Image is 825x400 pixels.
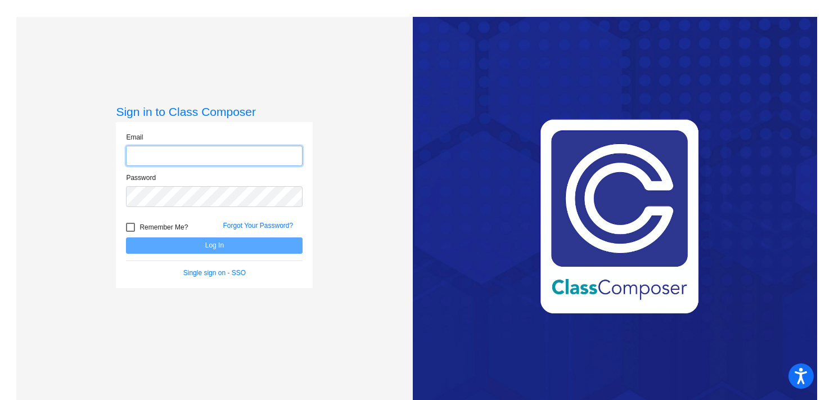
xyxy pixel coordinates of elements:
[116,105,313,119] h3: Sign in to Class Composer
[223,222,293,230] a: Forgot Your Password?
[126,173,156,183] label: Password
[126,132,143,142] label: Email
[139,221,188,234] span: Remember Me?
[183,269,246,277] a: Single sign on - SSO
[126,237,303,254] button: Log In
